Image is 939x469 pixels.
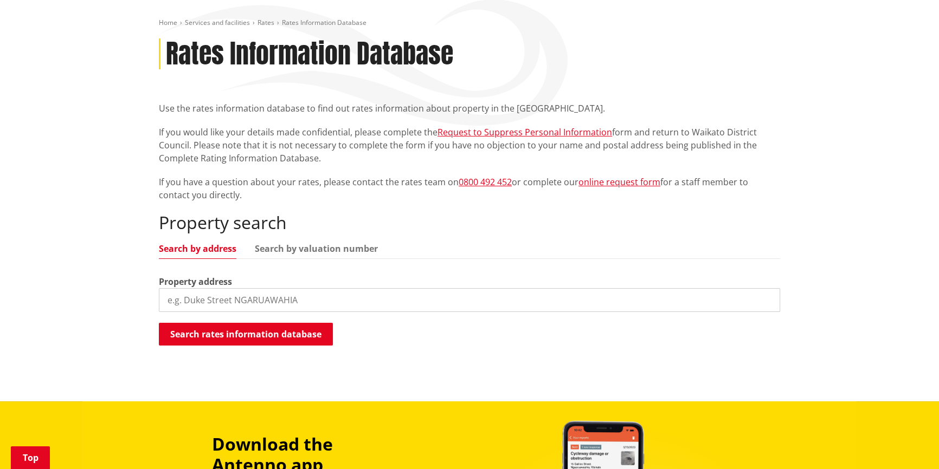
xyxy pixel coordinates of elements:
a: online request form [578,176,660,188]
label: Property address [159,275,232,288]
a: 0800 492 452 [459,176,512,188]
span: Rates Information Database [282,18,366,27]
a: Top [11,446,50,469]
p: If you have a question about your rates, please contact the rates team on or complete our for a s... [159,175,780,201]
button: Search rates information database [159,323,333,346]
h2: Property search [159,212,780,233]
p: Use the rates information database to find out rates information about property in the [GEOGRAPHI... [159,102,780,115]
a: Rates [258,18,274,27]
p: If you would like your details made confidential, please complete the form and return to Waikato ... [159,126,780,165]
nav: breadcrumb [159,18,780,28]
a: Services and facilities [185,18,250,27]
a: Home [159,18,177,27]
iframe: Messenger Launcher [889,424,928,463]
h1: Rates Information Database [166,38,453,70]
a: Request to Suppress Personal Information [438,126,612,138]
a: Search by valuation number [255,244,378,253]
a: Search by address [159,244,236,253]
input: e.g. Duke Street NGARUAWAHIA [159,288,780,312]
